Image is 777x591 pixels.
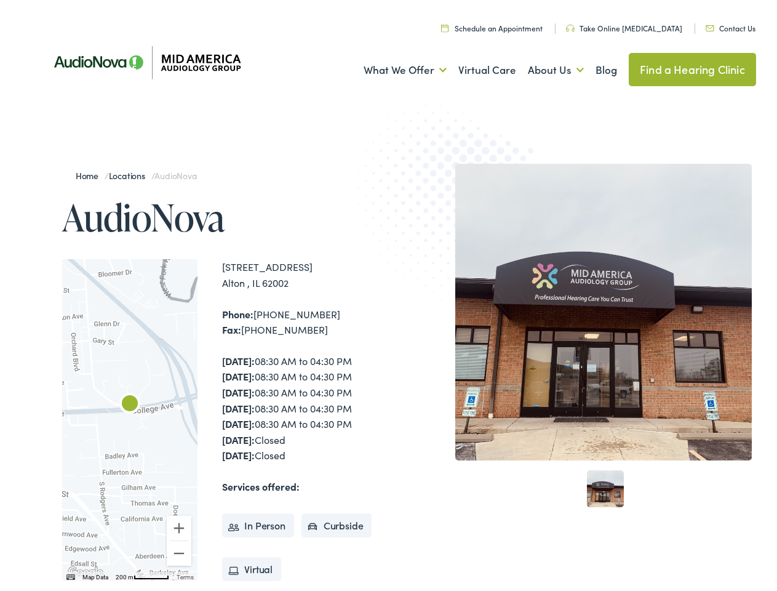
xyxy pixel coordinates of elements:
[566,21,575,28] img: utility icon
[706,22,714,28] img: utility icon
[222,255,394,287] div: [STREET_ADDRESS] Alton , IL 62002
[222,303,394,334] div: [PHONE_NUMBER] [PHONE_NUMBER]
[596,44,617,89] a: Blog
[116,570,133,577] span: 200 m
[167,512,191,537] button: Zoom in
[76,166,197,178] span: / /
[82,569,108,578] button: Map Data
[441,20,448,28] img: utility icon
[222,413,255,427] strong: [DATE]:
[65,561,106,577] a: Open this area in Google Maps (opens a new window)
[66,569,75,578] button: Keyboard shortcuts
[109,166,151,178] a: Locations
[177,570,194,577] a: Terms (opens in new tab)
[222,510,294,534] li: In Person
[706,19,755,30] a: Contact Us
[629,49,756,82] a: Find a Hearing Clinic
[441,19,543,30] a: Schedule an Appointment
[222,398,255,411] strong: [DATE]:
[301,510,372,534] li: Curbside
[62,193,394,234] h1: AudioNova
[528,44,584,89] a: About Us
[115,387,145,416] div: AudioNova
[458,44,516,89] a: Virtual Care
[222,350,255,364] strong: [DATE]:
[222,429,255,443] strong: [DATE]:
[222,553,281,578] li: Virtual
[222,444,255,458] strong: [DATE]:
[76,166,105,178] a: Home
[222,382,255,395] strong: [DATE]:
[222,304,253,317] strong: Phone:
[566,19,682,30] a: Take Online [MEDICAL_DATA]
[167,537,191,562] button: Zoom out
[222,350,394,460] div: 08:30 AM to 04:30 PM 08:30 AM to 04:30 PM 08:30 AM to 04:30 PM 08:30 AM to 04:30 PM 08:30 AM to 0...
[154,166,196,178] span: AudioNova
[222,366,255,379] strong: [DATE]:
[222,476,300,489] strong: Services offered:
[222,319,241,332] strong: Fax:
[65,561,106,577] img: Google
[364,44,447,89] a: What We Offer
[587,467,624,504] a: 1
[112,568,173,577] button: Map Scale: 200 m per 54 pixels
